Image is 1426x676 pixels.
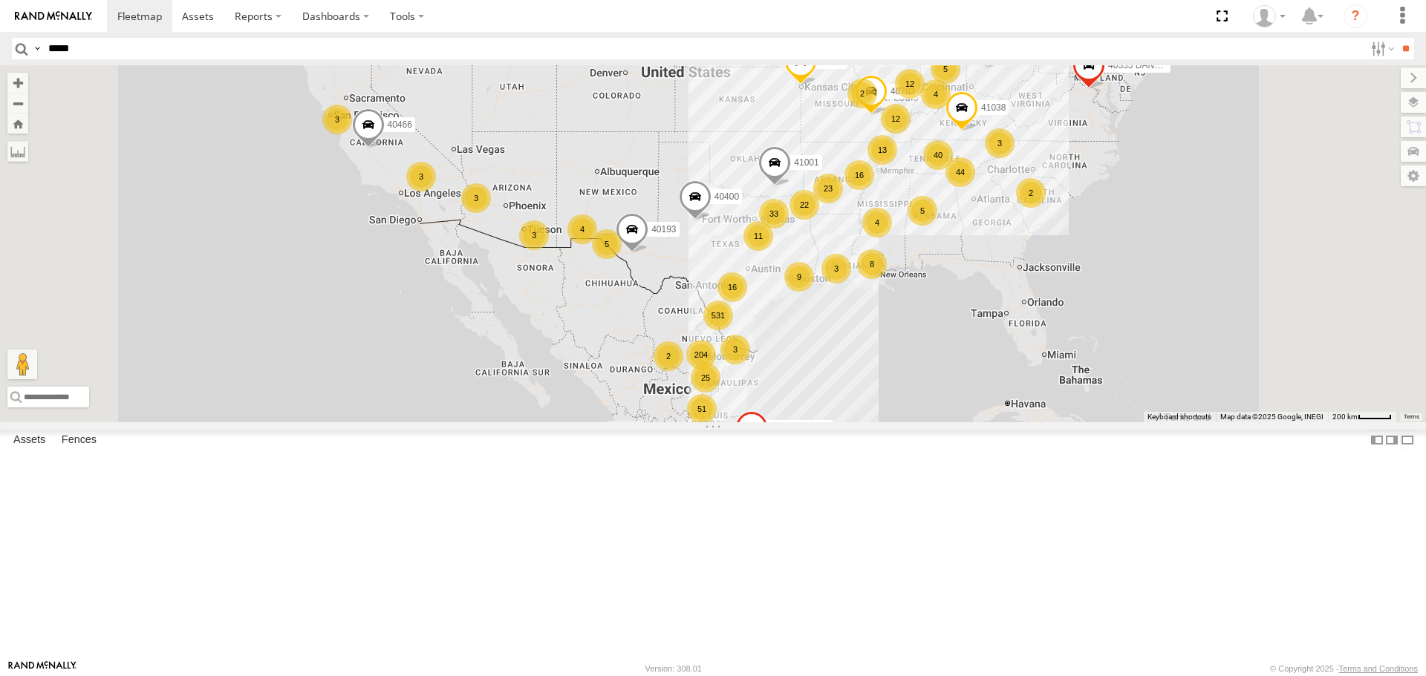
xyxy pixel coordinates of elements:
div: 4 [567,214,597,244]
i: ? [1344,4,1367,28]
div: 12 [881,104,911,134]
label: Assets [6,430,53,451]
span: 41038 [981,102,1006,113]
div: 204 [686,340,716,370]
div: 3 [821,254,851,283]
span: 200 km [1332,413,1358,421]
div: © Copyright 2025 - [1270,664,1418,673]
div: 3 [406,162,436,191]
a: Terms (opens in new tab) [1404,413,1419,419]
button: Keyboard shortcuts [1147,412,1211,422]
div: Version: 308.01 [645,664,702,673]
a: Visit our Website [8,661,76,676]
div: 25 [691,363,720,393]
button: Zoom out [7,93,28,114]
div: 22 [789,190,819,220]
div: 33 [759,199,789,229]
div: 51 [687,394,717,424]
div: 3 [322,105,352,134]
span: 40193 [651,224,676,234]
img: rand-logo.svg [15,11,92,22]
div: 531 [703,301,733,330]
div: 40 [923,140,953,170]
span: Map data ©2025 Google, INEGI [1220,413,1324,421]
span: 40466 [388,120,412,131]
div: 3 [720,335,750,364]
span: 40335 DAÑADO [1108,61,1173,71]
label: Dock Summary Table to the Right [1384,430,1399,451]
div: 2 [654,341,683,371]
div: 4 [862,208,892,237]
span: 41001 [794,158,818,168]
div: 16 [844,160,874,190]
div: 9 [784,262,814,292]
button: Map Scale: 200 km per 42 pixels [1328,412,1396,422]
div: 23 [813,174,843,203]
div: 5 [592,229,622,259]
label: Search Filter Options [1365,38,1397,59]
div: 3 [461,183,491,213]
label: Measure [7,141,28,162]
div: 44 [945,157,975,187]
label: Search Query [31,38,43,59]
div: 13 [867,135,897,165]
label: Hide Summary Table [1400,430,1415,451]
label: Dock Summary Table to the Left [1370,430,1384,451]
button: Zoom in [7,73,28,93]
span: 40400 [714,191,739,202]
div: 3 [519,220,549,250]
a: Terms and Conditions [1339,664,1418,673]
div: 2 [847,79,877,108]
button: Drag Pegman onto the map to open Street View [7,350,37,379]
span: 40783 [891,87,915,97]
div: 8 [857,249,887,279]
div: 16 [717,272,747,302]
div: 11 [743,221,773,251]
div: 4 [921,79,951,109]
div: 2 [1016,178,1046,208]
div: 5 [931,54,960,84]
div: 12 [895,69,925,99]
label: Fences [54,430,104,451]
div: 5 [908,196,937,226]
button: Zoom Home [7,114,28,134]
div: Caseta Laredo TX [1248,5,1291,27]
div: 3 [985,128,1015,158]
label: Map Settings [1401,165,1426,186]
